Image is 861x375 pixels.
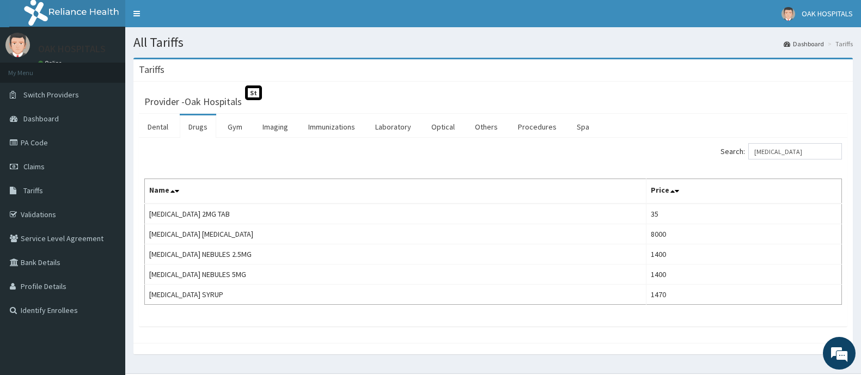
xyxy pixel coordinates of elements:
span: Claims [23,162,45,171]
td: [MEDICAL_DATA] 2MG TAB [145,204,646,224]
span: OAK HOSPITALS [802,9,853,19]
h1: All Tariffs [133,35,853,50]
img: User Image [781,7,795,21]
h3: Provider - Oak Hospitals [144,97,242,107]
td: 35 [646,204,842,224]
span: St [245,85,262,100]
a: Dashboard [784,39,824,48]
td: [MEDICAL_DATA] [MEDICAL_DATA] [145,224,646,244]
td: 8000 [646,224,842,244]
a: Imaging [254,115,297,138]
label: Search: [720,143,842,159]
th: Price [646,179,842,204]
td: 1400 [646,244,842,265]
h3: Tariffs [139,65,164,75]
td: [MEDICAL_DATA] NEBULES 2.5MG [145,244,646,265]
a: Others [466,115,506,138]
a: Procedures [509,115,565,138]
span: Dashboard [23,114,59,124]
a: Immunizations [300,115,364,138]
a: Laboratory [367,115,420,138]
li: Tariffs [825,39,853,48]
a: Spa [568,115,598,138]
td: [MEDICAL_DATA] NEBULES 5MG [145,265,646,285]
a: Dental [139,115,177,138]
a: Optical [423,115,463,138]
th: Name [145,179,646,204]
input: Search: [748,143,842,159]
td: 1470 [646,285,842,305]
span: Switch Providers [23,90,79,100]
img: User Image [5,33,30,57]
span: Tariffs [23,186,43,195]
a: Drugs [180,115,216,138]
td: [MEDICAL_DATA] SYRUP [145,285,646,305]
a: Online [38,59,64,67]
p: OAK HOSPITALS [38,44,106,54]
td: 1400 [646,265,842,285]
a: Gym [219,115,251,138]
